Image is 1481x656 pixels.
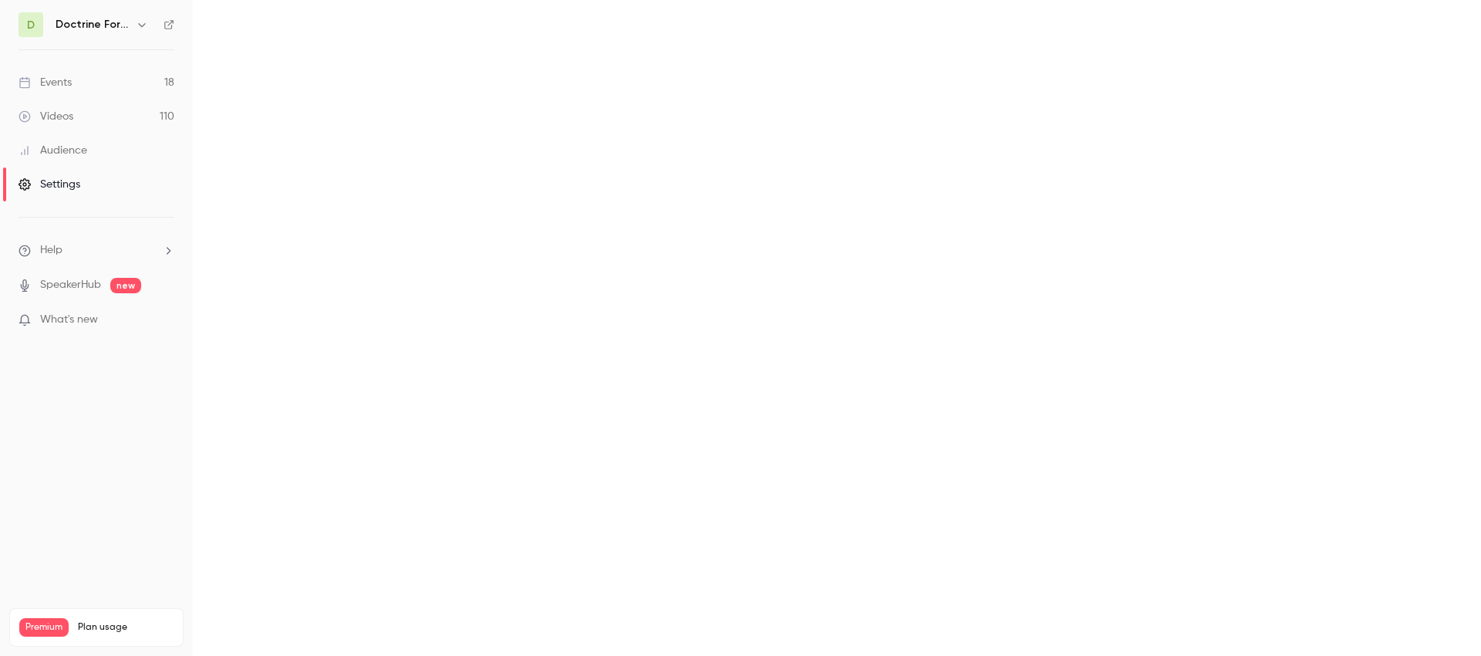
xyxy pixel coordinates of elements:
[19,242,174,259] li: help-dropdown-opener
[56,17,130,32] h6: Doctrine Formation Avocats
[156,313,174,327] iframe: Noticeable Trigger
[19,143,87,158] div: Audience
[40,312,98,328] span: What's new
[19,618,69,637] span: Premium
[110,278,141,293] span: new
[40,277,101,293] a: SpeakerHub
[27,17,35,33] span: D
[40,242,62,259] span: Help
[19,75,72,90] div: Events
[78,621,174,634] span: Plan usage
[19,109,73,124] div: Videos
[19,177,80,192] div: Settings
